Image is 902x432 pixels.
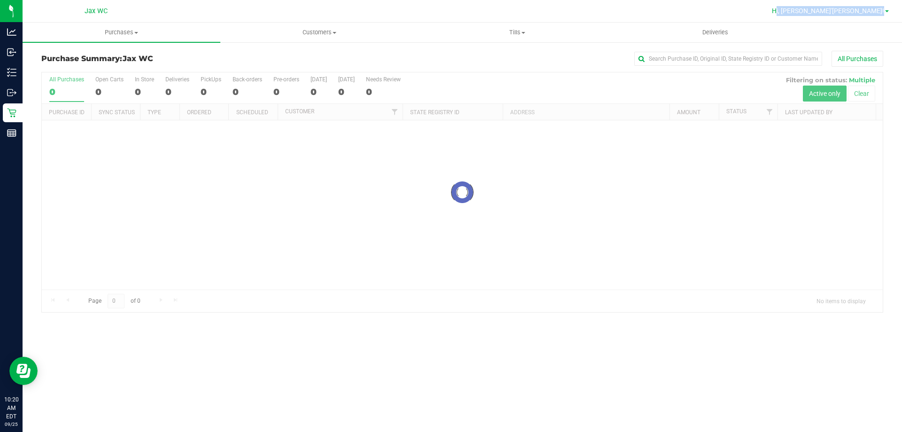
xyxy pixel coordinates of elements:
a: Deliveries [616,23,814,42]
p: 09/25 [4,421,18,428]
span: Purchases [23,28,220,37]
inline-svg: Analytics [7,27,16,37]
span: Tills [419,28,615,37]
button: All Purchases [832,51,883,67]
a: Purchases [23,23,220,42]
a: Customers [220,23,418,42]
inline-svg: Reports [7,128,16,138]
h3: Purchase Summary: [41,55,322,63]
span: Jax WC [85,7,108,15]
span: Hi, [PERSON_NAME]'[PERSON_NAME]! [772,7,884,15]
iframe: Resource center [9,357,38,385]
inline-svg: Retail [7,108,16,118]
inline-svg: Outbound [7,88,16,97]
a: Tills [418,23,616,42]
span: Deliveries [690,28,741,37]
inline-svg: Inventory [7,68,16,77]
span: Customers [221,28,418,37]
inline-svg: Inbound [7,47,16,57]
p: 10:20 AM EDT [4,395,18,421]
input: Search Purchase ID, Original ID, State Registry ID or Customer Name... [634,52,822,66]
span: Jax WC [123,54,153,63]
